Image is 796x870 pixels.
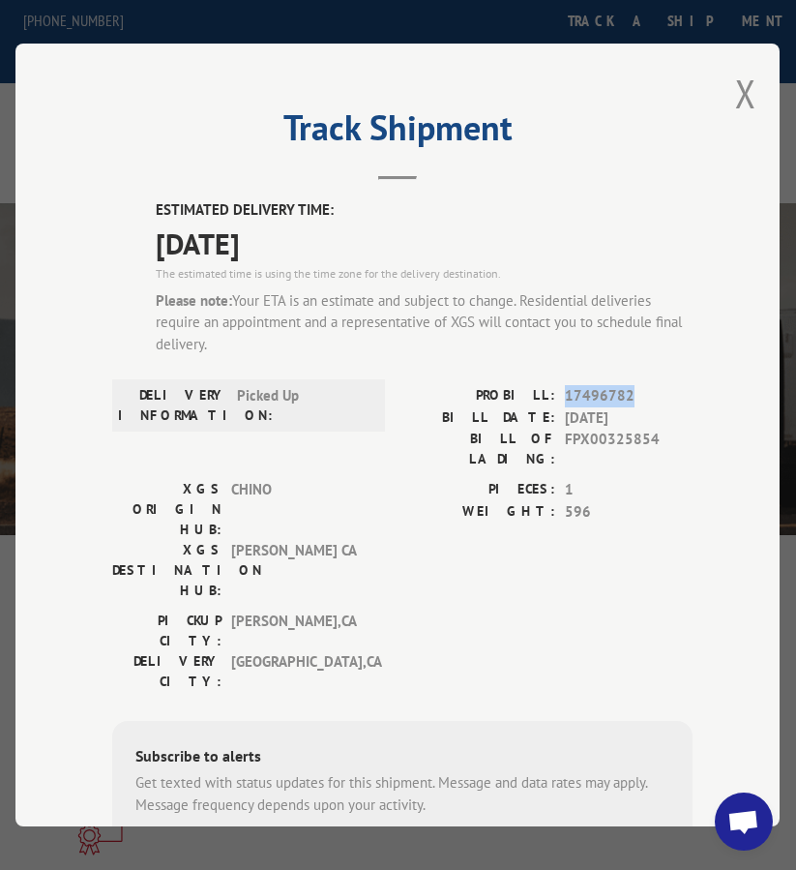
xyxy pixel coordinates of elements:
label: XGS DESTINATION HUB: [112,540,221,601]
span: 596 [566,501,693,524]
label: DELIVERY INFORMATION: [118,385,227,426]
label: PIECES: [402,479,555,501]
span: CHINO [232,479,363,540]
label: PROBILL: [402,385,555,407]
label: DELIVERY CITY: [112,651,221,692]
span: [PERSON_NAME] , CA [232,611,363,651]
div: Get texted with status updates for this shipment. Message and data rates may apply. Message frequ... [135,772,669,816]
label: WEIGHT: [402,501,555,524]
label: BILL OF LADING: [402,429,555,469]
span: FPX00325854 [566,429,693,469]
span: [GEOGRAPHIC_DATA] , CA [232,651,363,692]
span: Picked Up [238,385,369,426]
span: 1 [566,479,693,501]
span: [PERSON_NAME] CA [232,540,363,601]
label: ESTIMATED DELIVERY TIME: [156,199,693,222]
div: Your ETA is an estimate and subject to change. Residential deliveries require an appointment and ... [156,290,693,356]
strong: Please note: [156,291,232,310]
span: 17496782 [566,385,693,407]
h2: Track Shipment [112,114,683,151]
button: Close modal [735,68,756,119]
label: PICKUP CITY: [112,611,221,651]
div: Subscribe to alerts [135,744,669,772]
div: The estimated time is using the time zone for the delivery destination. [156,265,693,283]
label: BILL DATE: [402,407,555,430]
a: Open chat [715,793,773,851]
span: [DATE] [156,222,693,265]
label: XGS ORIGIN HUB: [112,479,221,540]
span: [DATE] [566,407,693,430]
